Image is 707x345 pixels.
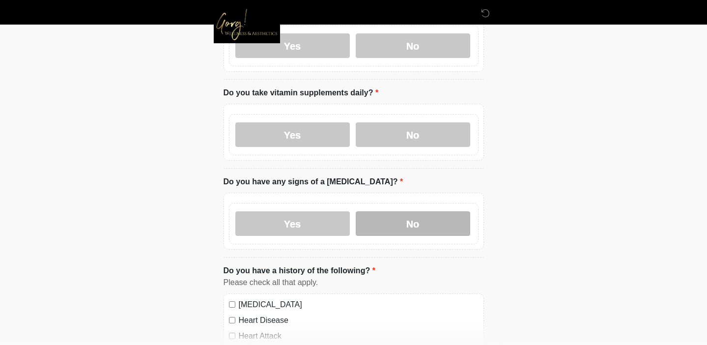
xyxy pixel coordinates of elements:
label: Do you have any signs of a [MEDICAL_DATA]? [224,176,403,188]
input: [MEDICAL_DATA] [229,301,235,308]
label: Do you have a history of the following? [224,265,375,277]
label: No [356,122,470,147]
label: Do you take vitamin supplements daily? [224,87,379,99]
label: Heart Attack [239,330,479,342]
input: Heart Disease [229,317,235,323]
img: Gorg! Wellness & Aesthetics Logo [214,7,281,43]
label: Heart Disease [239,315,479,326]
div: Please check all that apply. [224,277,484,288]
label: No [356,211,470,236]
label: [MEDICAL_DATA] [239,299,479,311]
label: Yes [235,122,350,147]
input: Heart Attack [229,333,235,339]
label: Yes [235,211,350,236]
